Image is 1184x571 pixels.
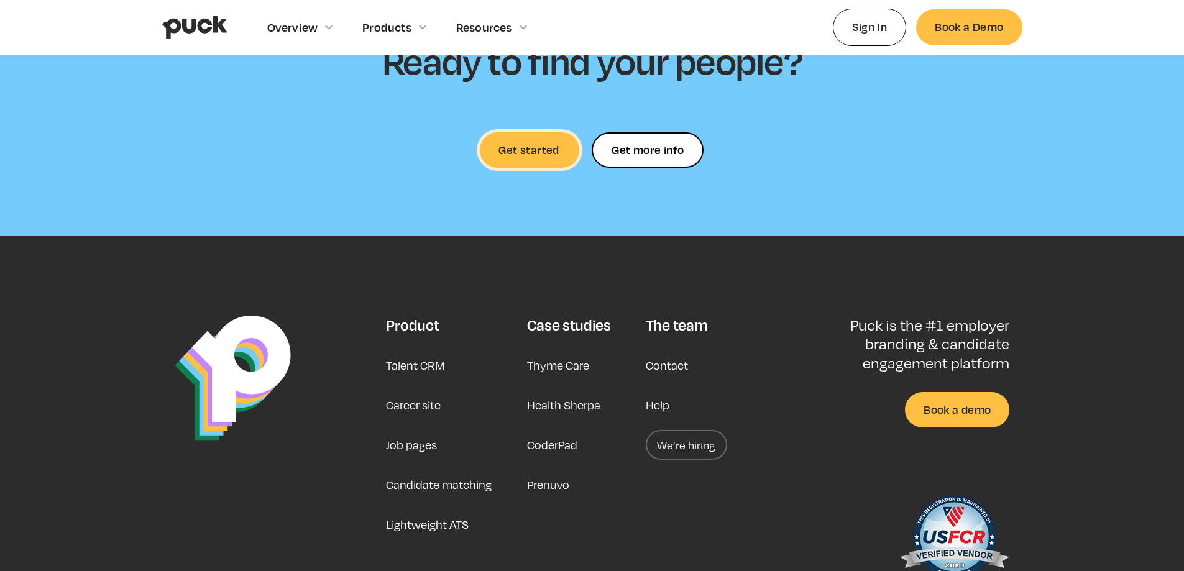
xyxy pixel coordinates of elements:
a: Lightweight ATS [386,509,469,539]
a: Candidate matching [386,470,492,500]
a: CoderPad [527,430,577,460]
img: Puck Logo [175,316,291,441]
div: The team [646,316,707,334]
h2: Ready to find your people? [382,39,802,82]
div: Overview [267,21,318,34]
p: Puck is the #1 employer branding & candidate engagement platform [810,316,1009,372]
a: Help [646,390,669,420]
a: Sign In [833,9,907,45]
form: Ready to find your people [592,132,704,168]
a: Career site [386,390,441,420]
a: Book a demo [905,392,1009,427]
a: Talent CRM [386,350,445,380]
a: Get more info [592,132,704,168]
div: Resources [456,21,512,34]
div: Case studies [527,316,611,334]
a: Prenuvo [527,470,569,500]
a: Thyme Care [527,350,589,380]
a: Health Sherpa [527,390,600,420]
a: We’re hiring [646,430,727,460]
a: Contact [646,350,688,380]
a: Job pages [386,430,437,460]
a: Get started [480,132,579,168]
div: Products [362,21,411,34]
a: Book a Demo [916,9,1022,45]
div: Product [386,316,439,334]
